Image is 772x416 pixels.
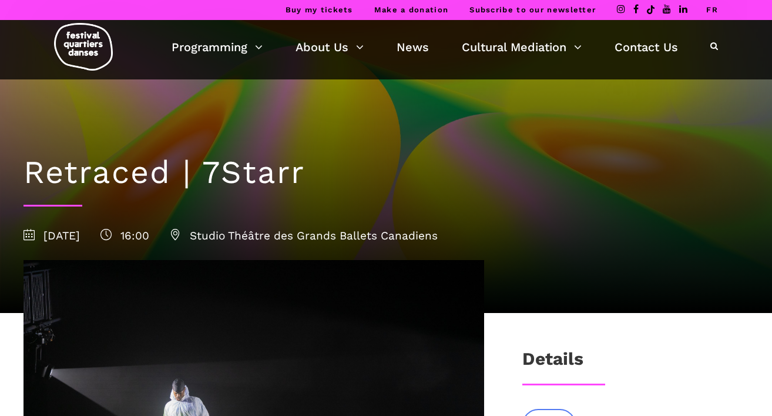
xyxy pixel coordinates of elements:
[462,37,582,57] a: Cultural Mediation
[374,5,449,14] a: Make a donation
[296,37,364,57] a: About Us
[522,348,583,378] h3: Details
[397,37,429,57] a: News
[286,5,353,14] a: Buy my tickets
[24,229,80,242] span: [DATE]
[24,154,748,192] h1: Retraced | 7Starr
[469,5,596,14] a: Subscribe to our newsletter
[100,229,149,242] span: 16:00
[706,5,718,14] a: FR
[54,23,113,71] img: logo-fqd-med
[172,37,263,57] a: Programming
[170,229,438,242] span: Studio Théâtre des Grands Ballets Canadiens
[615,37,678,57] a: Contact Us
